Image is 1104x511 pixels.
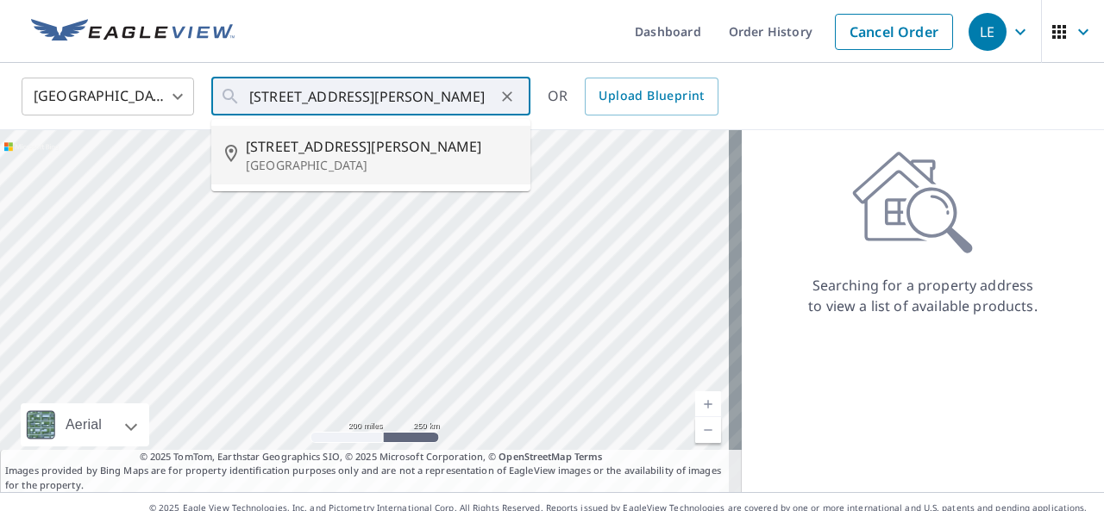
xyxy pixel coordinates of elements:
a: Cancel Order [835,14,953,50]
div: OR [548,78,718,115]
a: Upload Blueprint [585,78,718,115]
span: Upload Blueprint [599,85,704,107]
div: Aerial [21,403,149,446]
a: Current Level 5, Zoom Out [695,417,721,443]
p: Searching for a property address to view a list of available products. [807,275,1038,316]
a: OpenStreetMap [499,450,571,463]
img: EV Logo [31,19,235,45]
a: Current Level 5, Zoom In [695,391,721,417]
span: [STREET_ADDRESS][PERSON_NAME] [246,136,517,157]
div: LE [969,13,1007,51]
span: © 2025 TomTom, Earthstar Geographics SIO, © 2025 Microsoft Corporation, © [140,450,603,464]
p: [GEOGRAPHIC_DATA] [246,157,517,174]
input: Search by address or latitude-longitude [249,72,495,121]
a: Terms [574,450,603,463]
div: Aerial [60,403,107,446]
button: Clear [495,84,519,109]
div: [GEOGRAPHIC_DATA] [22,72,194,121]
